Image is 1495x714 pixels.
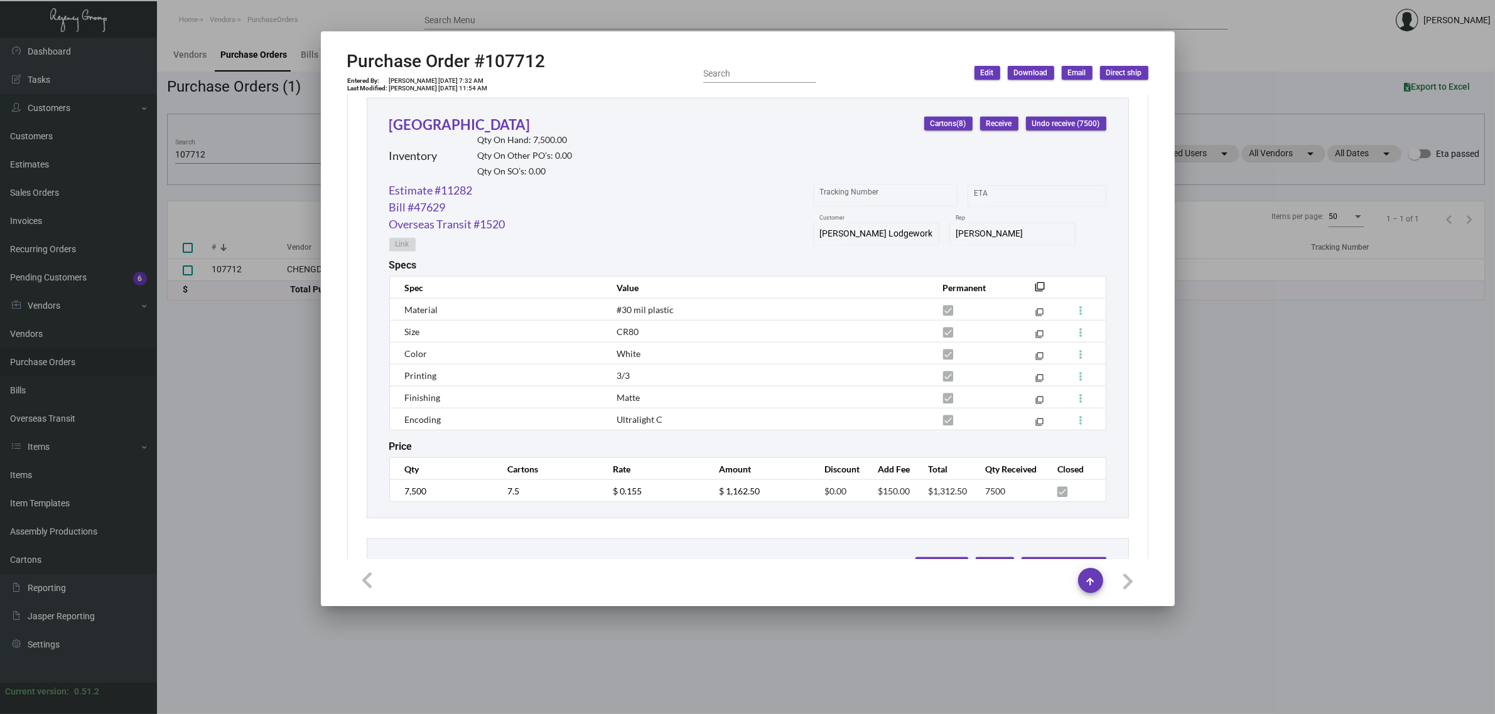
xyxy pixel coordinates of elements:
[915,557,968,571] button: Cartons
[922,559,962,570] span: Cartons
[974,66,1000,80] button: Edit
[617,370,630,381] span: 3/3
[389,216,505,233] a: Overseas Transit #1520
[405,304,438,315] span: Material
[389,182,473,199] a: Estimate #11282
[982,559,1008,570] span: Receive
[931,277,1017,299] th: Permanent
[976,557,1014,571] button: Receive
[389,77,488,85] td: [PERSON_NAME] [DATE] 7:32 AM
[928,486,967,496] span: $1,312.50
[405,414,441,425] span: Encoding
[396,239,409,250] span: Link
[1035,285,1045,296] mat-icon: filter_none
[389,458,495,480] th: Qty
[405,348,428,359] span: Color
[865,458,915,480] th: Add Fee
[5,685,69,698] div: Current version:
[617,326,639,337] span: CR80
[1035,420,1044,429] mat-icon: filter_none
[1062,66,1093,80] button: Email
[1045,458,1106,480] th: Closed
[74,685,99,698] div: 0.51.2
[405,392,441,403] span: Finishing
[495,458,600,480] th: Cartons
[1026,117,1106,131] button: Undo receive (7500)
[1032,119,1100,129] span: Undo receive (7500)
[347,85,389,92] td: Last Modified:
[389,440,413,452] h2: Price
[1068,68,1086,78] span: Email
[1035,398,1044,407] mat-icon: filter_none
[812,458,865,480] th: Discount
[389,116,531,133] a: [GEOGRAPHIC_DATA]
[1008,66,1054,80] button: Download
[617,414,662,425] span: Ultralight C
[478,135,573,146] h2: Qty On Hand: 7,500.00
[478,166,573,177] h2: Qty On SO’s: 0.00
[405,326,420,337] span: Size
[931,119,966,129] span: Cartons
[389,259,417,271] h2: Specs
[1035,311,1044,319] mat-icon: filter_none
[389,85,488,92] td: [PERSON_NAME] [DATE] 11:54 AM
[389,238,416,252] button: Link
[1023,191,1084,201] input: End date
[986,486,1006,496] span: 7500
[389,199,446,216] a: Bill #47629
[617,392,640,403] span: Matte
[1035,354,1044,363] mat-icon: filter_none
[389,149,438,163] h2: Inventory
[957,119,966,128] span: (8)
[1028,559,1100,570] span: Undo receive (22000)
[1014,68,1048,78] span: Download
[405,370,437,381] span: Printing
[617,304,674,315] span: #30 mil plastic
[1022,557,1106,571] button: Undo receive (22000)
[824,486,846,496] span: $0.00
[617,348,640,359] span: White
[604,277,930,299] th: Value
[1035,376,1044,385] mat-icon: filter_none
[478,151,573,161] h2: Qty On Other PO’s: 0.00
[878,486,910,496] span: $150.00
[974,191,1013,201] input: Start date
[915,458,973,480] th: Total
[981,68,994,78] span: Edit
[980,117,1018,131] button: Receive
[1035,333,1044,341] mat-icon: filter_none
[347,77,389,85] td: Entered By:
[1100,66,1148,80] button: Direct ship
[973,458,1045,480] th: Qty Received
[706,458,812,480] th: Amount
[1106,68,1142,78] span: Direct ship
[347,51,546,72] h2: Purchase Order #107712
[389,557,531,573] a: Key Card - All Branded
[600,458,706,480] th: Rate
[986,119,1012,129] span: Receive
[924,117,973,131] button: Cartons(8)
[389,277,604,299] th: Spec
